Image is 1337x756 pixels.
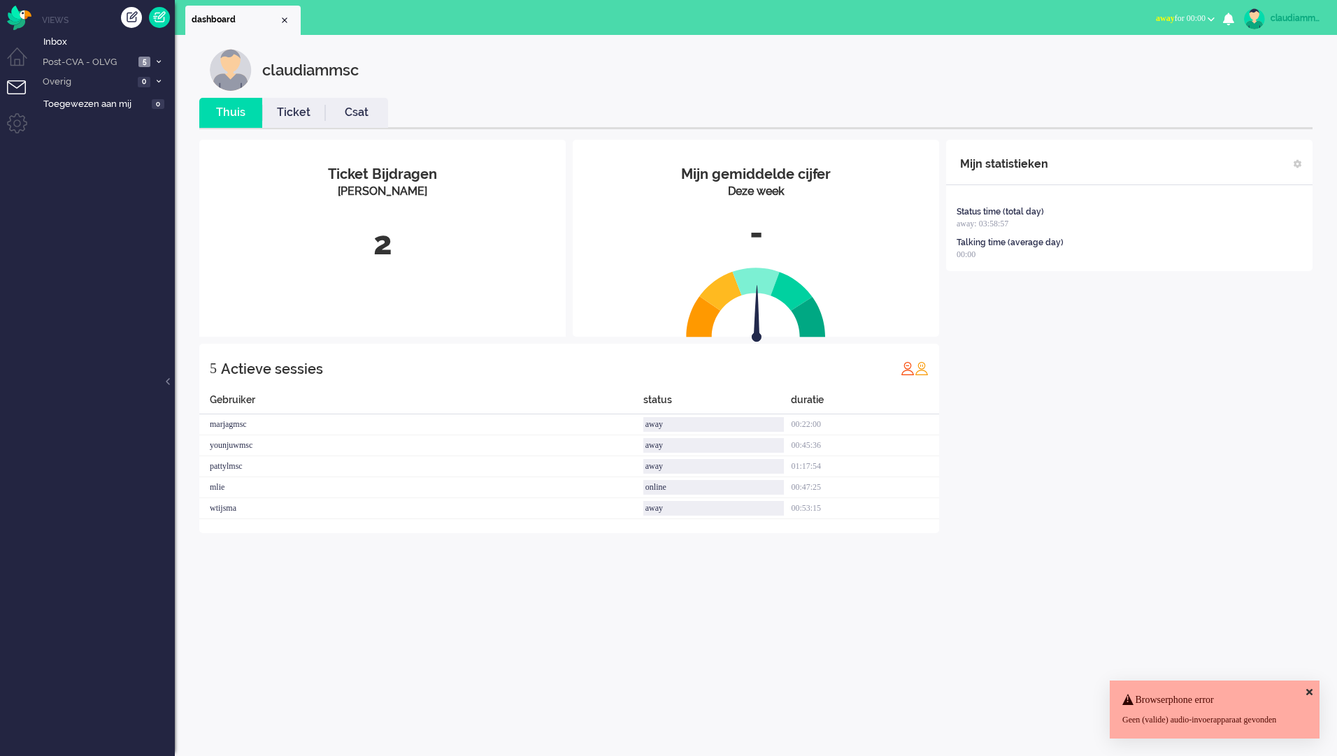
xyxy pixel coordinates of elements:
div: Mijn gemiddelde cijfer [583,164,929,184]
div: mlie [199,477,643,498]
div: claudiammsc [1271,11,1323,25]
li: Csat [325,98,388,128]
li: Ticket [262,98,325,128]
li: Views [42,14,175,26]
div: 00:45:36 [791,435,939,456]
div: status [643,393,792,414]
div: 2 [210,221,555,267]
div: 00:22:00 [791,414,939,435]
div: [PERSON_NAME] [210,184,555,200]
div: away [643,459,785,474]
div: away [643,438,785,453]
div: younjuwmsc [199,435,643,456]
div: pattylmsc [199,456,643,477]
div: Gebruiker [199,393,643,414]
div: Actieve sessies [221,355,323,383]
li: Dashboard [185,6,301,35]
div: duratie [791,393,939,414]
div: 5 [210,354,217,382]
span: away: 03:58:57 [957,219,1008,228]
li: awayfor 00:00 [1147,4,1223,35]
div: Ticket Bijdragen [210,164,555,184]
span: 0 [138,77,150,87]
img: semi_circle.svg [686,267,826,337]
img: arrow.svg [727,285,787,345]
span: away [1156,13,1175,23]
img: profile_orange.svg [915,361,929,375]
button: awayfor 00:00 [1147,8,1223,29]
a: Inbox [41,34,175,49]
li: Admin menu [7,113,38,145]
span: Post-CVA - OLVG [41,56,134,69]
a: Toegewezen aan mij 0 [41,96,175,111]
div: 00:53:15 [791,498,939,519]
span: for 00:00 [1156,13,1206,23]
img: profile_red.svg [901,361,915,375]
a: Quick Ticket [149,7,170,28]
img: flow_omnibird.svg [7,6,31,30]
div: claudiammsc [262,49,359,91]
div: - [583,210,929,256]
div: Deze week [583,184,929,200]
div: 01:17:54 [791,456,939,477]
a: Csat [325,105,388,121]
div: Close tab [279,15,290,26]
span: 00:00 [957,249,975,259]
img: customer.svg [210,49,252,91]
img: avatar [1244,8,1265,29]
span: Toegewezen aan mij [43,98,148,111]
div: away [643,501,785,516]
li: Dashboard menu [7,48,38,79]
span: Overig [41,75,134,89]
div: online [643,480,785,495]
div: away [643,417,785,432]
div: wtijsma [199,498,643,519]
a: claudiammsc [1241,8,1323,29]
span: dashboard [192,14,279,26]
a: Ticket [262,105,325,121]
span: 0 [152,99,164,110]
div: Creëer ticket [121,7,142,28]
div: Status time (total day) [957,206,1044,218]
li: Thuis [199,98,262,128]
div: marjagmsc [199,414,643,435]
span: Inbox [43,36,175,49]
div: 00:47:25 [791,477,939,498]
div: Mijn statistieken [960,150,1048,178]
div: Geen (valide) audio-invoerapparaat gevonden [1122,714,1307,726]
li: Tickets menu [7,80,38,112]
a: Omnidesk [7,9,31,20]
a: Thuis [199,105,262,121]
div: Talking time (average day) [957,237,1064,249]
h4: Browserphone error [1122,695,1307,705]
span: 5 [138,57,150,67]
